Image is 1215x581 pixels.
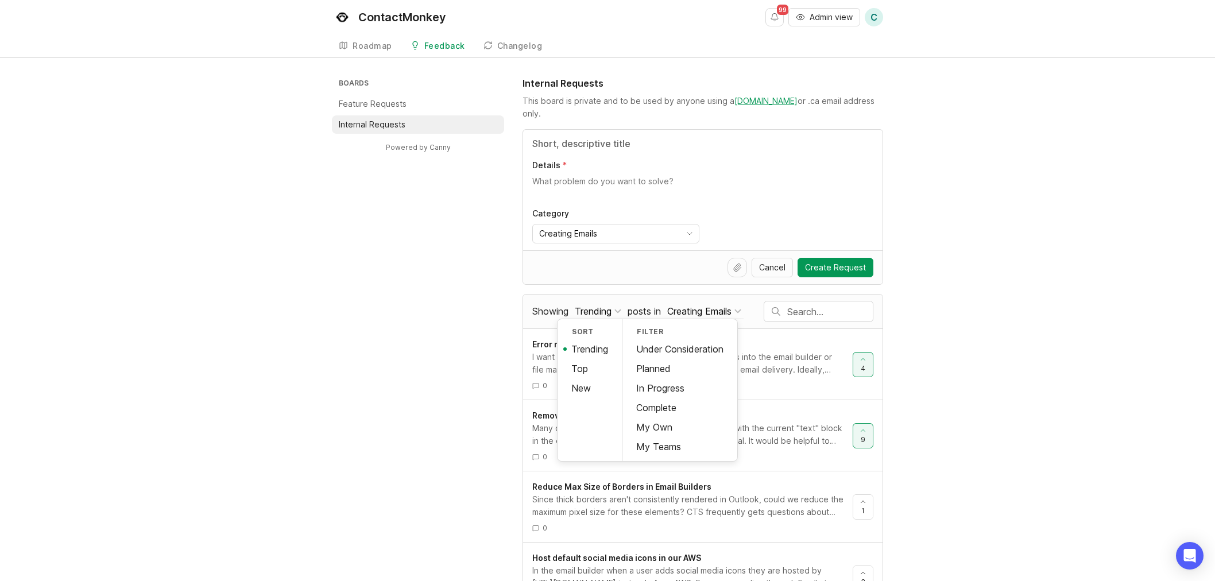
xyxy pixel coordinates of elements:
a: Roadmap [332,34,399,58]
span: Admin view [810,11,853,23]
div: ContactMonkey [358,11,446,23]
span: Create Request [805,262,866,273]
div: Top [558,359,622,378]
div: Since thick borders aren't consistently rendered in Outlook, could we reduce the maximum pixel si... [532,493,843,518]
div: My Teams [622,437,737,456]
div: Complete [622,398,737,417]
div: New [558,378,622,398]
div: Roadmap [353,42,392,50]
h3: Boards [336,76,504,92]
div: My Own [622,417,737,437]
div: Trending [575,305,612,317]
img: ContactMonkey logo [332,7,353,28]
div: Many customers have been facing formatting issues with the current "text" block in the email buil... [532,422,843,447]
span: 4 [861,363,865,373]
input: Search… [787,305,873,318]
div: In Progress [622,378,737,398]
div: I want to be notified if I attempt to upload SVG images into the email builder or file manager, a... [532,351,843,376]
button: 4 [853,352,873,377]
span: Cancel [759,262,786,273]
a: Error message when customer tries to upload SVGI want to be notified if I attempt to upload SVG i... [532,338,853,390]
div: Creating Emails [667,305,732,317]
span: C [870,10,877,24]
a: Feature Requests [332,95,504,113]
textarea: Details [532,176,873,199]
span: 0 [543,523,547,533]
p: Feature Requests [339,98,407,110]
a: Powered by Canny [384,141,452,154]
a: Changelog [477,34,550,58]
p: Category [532,208,699,219]
div: Sort [558,324,622,339]
input: Title [532,137,873,150]
div: Open Intercom Messenger [1176,542,1204,570]
span: 1 [861,506,865,516]
svg: toggle icon [680,229,699,238]
span: 0 [543,381,547,390]
span: posts in [628,305,661,317]
button: Admin view [788,8,860,26]
div: Under Consideration [622,339,737,359]
span: Showing [532,305,568,317]
input: Creating Emails [539,227,679,240]
a: Reduce Max Size of Borders in Email BuildersSince thick borders aren't consistently rendered in O... [532,481,853,533]
span: 0 [543,452,547,462]
a: [DOMAIN_NAME] [734,96,798,106]
a: Internal Requests [332,115,504,134]
button: Create Request [798,258,873,277]
button: Cancel [752,258,793,277]
button: C [865,8,883,26]
p: Internal Requests [339,119,405,130]
div: Changelog [497,42,543,50]
button: posts in [665,304,744,319]
span: 99 [777,5,788,15]
div: Feedback [424,42,465,50]
span: Remove Text Block from Email builder [532,410,681,420]
p: Details [532,160,560,171]
span: Error message when customer tries to upload SVG [532,339,733,349]
button: 9 [853,423,873,448]
button: Notifications [765,8,784,26]
div: Planned [622,359,737,378]
h1: Internal Requests [523,76,603,90]
button: Showing [572,304,624,319]
div: Trending [558,339,622,359]
span: Reduce Max Size of Borders in Email Builders [532,482,711,491]
span: 9 [861,435,865,444]
div: Filter [622,324,737,339]
div: This board is private and to be used by anyone using a or .ca email address only. [523,95,883,120]
div: toggle menu [532,224,699,243]
a: Remove Text Block from Email builderMany customers have been facing formatting issues with the cu... [532,409,853,462]
span: Host default social media icons in our AWS [532,553,701,563]
a: Feedback [404,34,472,58]
button: 1 [853,494,873,520]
